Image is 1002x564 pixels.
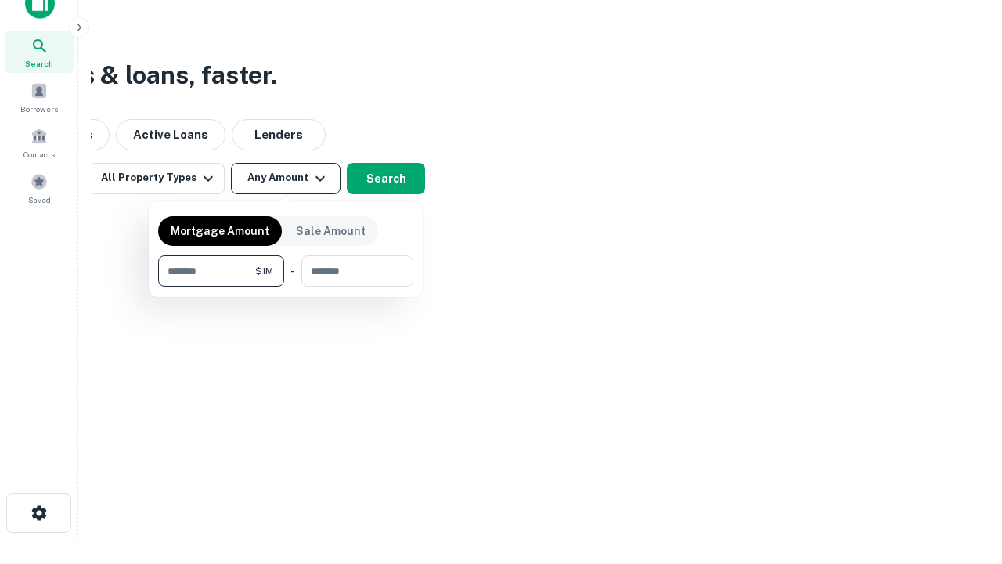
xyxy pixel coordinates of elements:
[296,222,366,240] p: Sale Amount
[171,222,269,240] p: Mortgage Amount
[924,439,1002,514] iframe: Chat Widget
[290,255,295,287] div: -
[255,264,273,278] span: $1M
